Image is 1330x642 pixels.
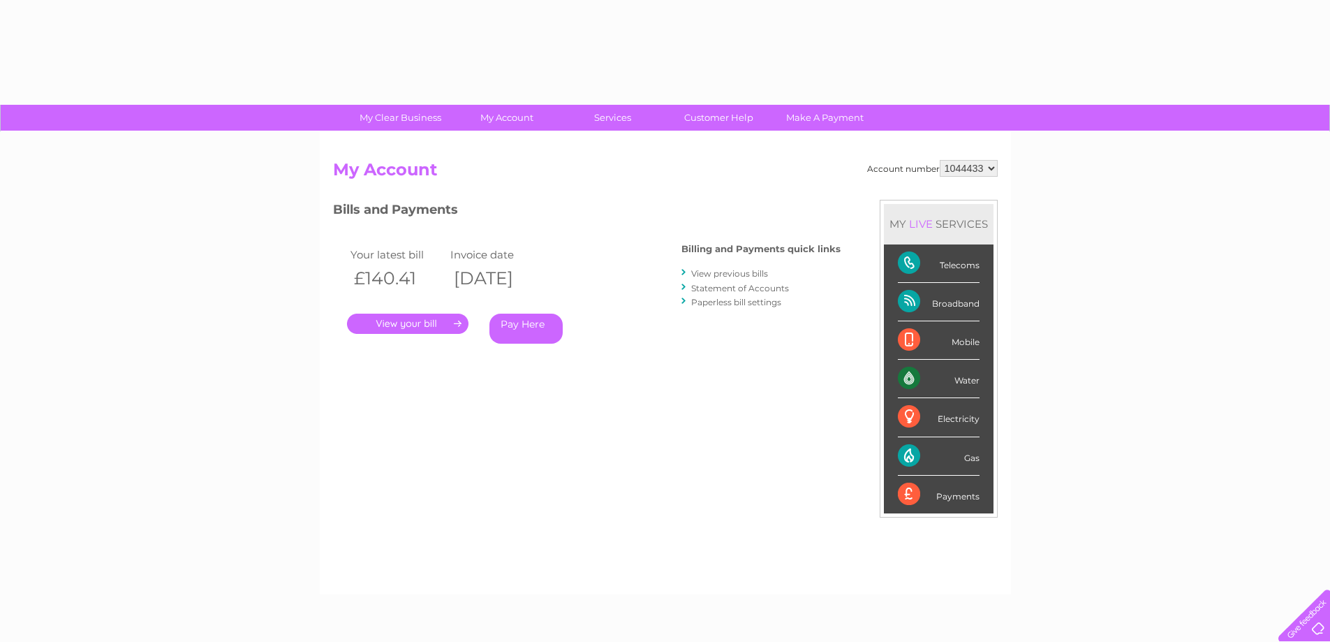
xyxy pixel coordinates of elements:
div: Electricity [898,398,980,437]
a: My Account [449,105,564,131]
div: Payments [898,476,980,513]
div: Telecoms [898,245,980,283]
a: Paperless bill settings [691,297,781,307]
a: Make A Payment [767,105,882,131]
a: . [347,314,468,334]
div: Account number [867,160,998,177]
div: Broadband [898,283,980,321]
div: Water [898,360,980,398]
div: Gas [898,437,980,476]
div: LIVE [906,217,936,231]
a: My Clear Business [343,105,458,131]
a: Pay Here [489,314,563,344]
h3: Bills and Payments [333,200,841,224]
a: Customer Help [661,105,776,131]
a: Statement of Accounts [691,283,789,293]
th: [DATE] [447,264,547,293]
div: MY SERVICES [884,204,993,244]
a: View previous bills [691,268,768,279]
td: Your latest bill [347,245,448,264]
div: Mobile [898,321,980,360]
a: Services [555,105,670,131]
td: Invoice date [447,245,547,264]
h4: Billing and Payments quick links [681,244,841,254]
th: £140.41 [347,264,448,293]
h2: My Account [333,160,998,187]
